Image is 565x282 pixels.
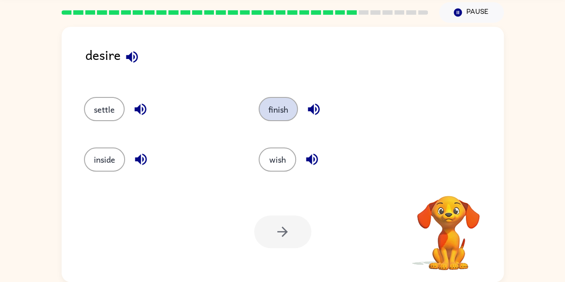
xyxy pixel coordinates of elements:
button: settle [84,97,125,121]
button: inside [84,147,125,172]
video: Your browser must support playing .mp4 files to use Literably. Please try using another browser. [404,182,493,271]
button: Pause [439,2,504,23]
button: finish [259,97,298,121]
button: wish [259,147,296,172]
div: desire [85,45,504,79]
